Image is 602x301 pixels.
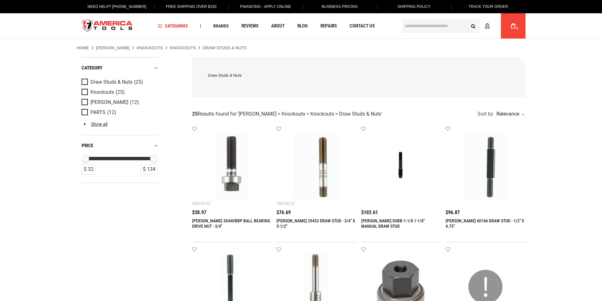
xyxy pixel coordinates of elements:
[446,210,460,215] span: $96.87
[90,99,128,105] span: [PERSON_NAME]
[198,133,266,200] img: GREENLEE 304AVBBP BALL BEARING DRIVE NUT - 3/4
[210,22,232,30] a: Brands
[239,22,261,30] a: Reviews
[82,141,159,150] div: price
[90,79,132,85] span: Draw Studs & Nuts
[192,111,382,117] div: Results found for ' '
[203,45,246,50] strong: Draw Studs & Nuts
[241,24,258,28] span: Reviews
[398,4,431,9] span: Shipping Policy
[347,22,378,30] a: Contact Us
[350,24,375,28] span: Contact Us
[208,73,510,78] div: Draw Studs & Nuts
[158,24,188,28] span: Categories
[141,164,157,175] div: $ 134
[130,100,139,105] span: (12)
[277,218,355,229] a: [PERSON_NAME] 29452 DRAW STUD - 3/4" X 5-1/2"
[213,24,229,28] span: Brands
[297,24,308,28] span: Blog
[82,109,157,116] a: PARTS (12)
[77,14,138,38] img: America Tools
[507,13,519,39] a: 0
[90,110,106,115] span: PARTS
[277,210,291,215] span: $76.69
[192,210,206,215] span: $38.97
[192,111,198,117] strong: 25
[320,24,337,28] span: Repairs
[137,45,163,51] a: Knockouts
[318,22,340,30] a: Repairs
[82,79,157,86] a: Draw Studs & Nuts (25)
[170,45,196,51] a: Knockouts
[116,90,125,95] span: (25)
[82,57,159,183] div: Product Filters
[452,133,519,200] img: GREENLEE 60166 DRAW STUD - 1/2
[192,218,270,229] a: [PERSON_NAME] 304AVBBP BALL BEARING DRIVE NUT - 3/4"
[283,133,350,200] img: GREENLEE 29452 DRAW STUD - 3/4
[90,89,114,95] span: Knockouts
[295,22,311,30] a: Blog
[467,20,479,32] button: Search
[277,201,295,206] div: Greenlee
[107,110,116,115] span: (12)
[271,24,285,28] span: About
[82,122,107,127] a: Show all
[192,201,211,206] div: Greenlee
[82,99,157,106] a: [PERSON_NAME] (12)
[361,218,425,229] a: [PERSON_NAME] DSBB-1-1/8 1-1/8" MANUAL DRAW STUD
[516,27,518,30] span: 0
[155,22,191,30] a: Categories
[239,111,381,117] span: [PERSON_NAME] > Knockouts > Knockouts > Draw Studs & Nuts
[77,14,138,38] a: store logo
[368,133,435,200] img: GREENLEE DSBB-1-1/8 1-1/8
[446,218,524,229] a: [PERSON_NAME] 60166 DRAW STUD - 1/2" X 4.75"
[134,80,143,85] span: (25)
[82,164,95,175] div: $ 32
[268,22,288,30] a: About
[495,111,524,117] div: Relevance
[477,111,493,117] span: Sort by
[96,45,130,51] a: [PERSON_NAME]
[82,89,157,96] a: Knockouts (25)
[361,210,378,215] span: $103.61
[82,64,159,72] div: category
[77,45,89,51] a: Home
